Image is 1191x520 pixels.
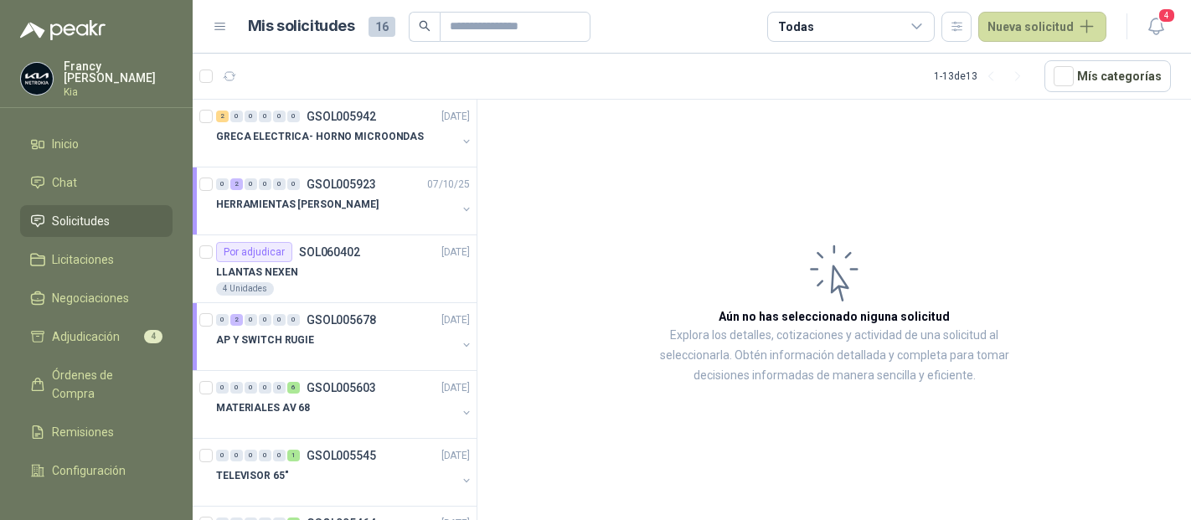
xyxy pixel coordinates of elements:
[230,450,243,461] div: 0
[1157,8,1176,23] span: 4
[230,314,243,326] div: 2
[1044,60,1171,92] button: Mís categorías
[216,174,473,228] a: 0 2 0 0 0 0 GSOL00592307/10/25 HERRAMIENTAS [PERSON_NAME]
[245,450,257,461] div: 0
[259,382,271,394] div: 0
[64,87,173,97] p: Kia
[216,282,274,296] div: 4 Unidades
[216,400,310,416] p: MATERIALES AV 68
[427,177,470,193] p: 07/10/25
[20,282,173,314] a: Negociaciones
[287,178,300,190] div: 0
[20,20,106,40] img: Logo peakr
[307,450,376,461] p: GSOL005545
[193,235,477,303] a: Por adjudicarSOL060402[DATE] LLANTAS NEXEN4 Unidades
[441,109,470,125] p: [DATE]
[248,14,355,39] h1: Mis solicitudes
[216,314,229,326] div: 0
[273,111,286,122] div: 0
[299,246,360,258] p: SOL060402
[1141,12,1171,42] button: 4
[259,314,271,326] div: 0
[245,111,257,122] div: 0
[307,178,376,190] p: GSOL005923
[52,135,79,153] span: Inicio
[20,167,173,198] a: Chat
[20,416,173,448] a: Remisiones
[441,380,470,396] p: [DATE]
[978,12,1106,42] button: Nueva solicitud
[216,265,297,281] p: LLANTAS NEXEN
[259,111,271,122] div: 0
[216,106,473,160] a: 2 0 0 0 0 0 GSOL005942[DATE] GRECA ELECTRICA- HORNO MICROONDAS
[216,332,314,348] p: AP Y SWITCH RUGIE
[20,128,173,160] a: Inicio
[52,423,114,441] span: Remisiones
[64,60,173,84] p: Francy [PERSON_NAME]
[307,314,376,326] p: GSOL005678
[259,450,271,461] div: 0
[216,178,229,190] div: 0
[645,326,1023,386] p: Explora los detalles, cotizaciones y actividad de una solicitud al seleccionarla. Obtén informaci...
[287,314,300,326] div: 0
[273,450,286,461] div: 0
[273,382,286,394] div: 0
[230,178,243,190] div: 2
[287,450,300,461] div: 1
[307,382,376,394] p: GSOL005603
[20,244,173,275] a: Licitaciones
[52,173,77,192] span: Chat
[273,314,286,326] div: 0
[20,455,173,487] a: Configuración
[144,330,162,343] span: 4
[273,178,286,190] div: 0
[216,310,473,363] a: 0 2 0 0 0 0 GSOL005678[DATE] AP Y SWITCH RUGIE
[245,314,257,326] div: 0
[369,17,395,37] span: 16
[307,111,376,122] p: GSOL005942
[245,382,257,394] div: 0
[441,245,470,260] p: [DATE]
[441,448,470,464] p: [DATE]
[21,63,53,95] img: Company Logo
[216,450,229,461] div: 0
[245,178,257,190] div: 0
[20,205,173,237] a: Solicitudes
[778,18,813,36] div: Todas
[230,382,243,394] div: 0
[216,378,473,431] a: 0 0 0 0 0 6 GSOL005603[DATE] MATERIALES AV 68
[259,178,271,190] div: 0
[52,366,157,403] span: Órdenes de Compra
[52,461,126,480] span: Configuración
[230,111,243,122] div: 0
[216,445,473,499] a: 0 0 0 0 0 1 GSOL005545[DATE] TELEVISOR 65"
[216,129,424,145] p: GRECA ELECTRICA- HORNO MICROONDAS
[441,312,470,328] p: [DATE]
[216,197,379,213] p: HERRAMIENTAS [PERSON_NAME]
[52,212,110,230] span: Solicitudes
[20,359,173,409] a: Órdenes de Compra
[719,307,950,326] h3: Aún no has seleccionado niguna solicitud
[52,327,120,346] span: Adjudicación
[216,111,229,122] div: 2
[216,468,288,484] p: TELEVISOR 65"
[419,20,431,32] span: search
[52,250,114,269] span: Licitaciones
[287,111,300,122] div: 0
[287,382,300,394] div: 6
[216,242,292,262] div: Por adjudicar
[52,289,129,307] span: Negociaciones
[20,321,173,353] a: Adjudicación4
[934,63,1031,90] div: 1 - 13 de 13
[216,382,229,394] div: 0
